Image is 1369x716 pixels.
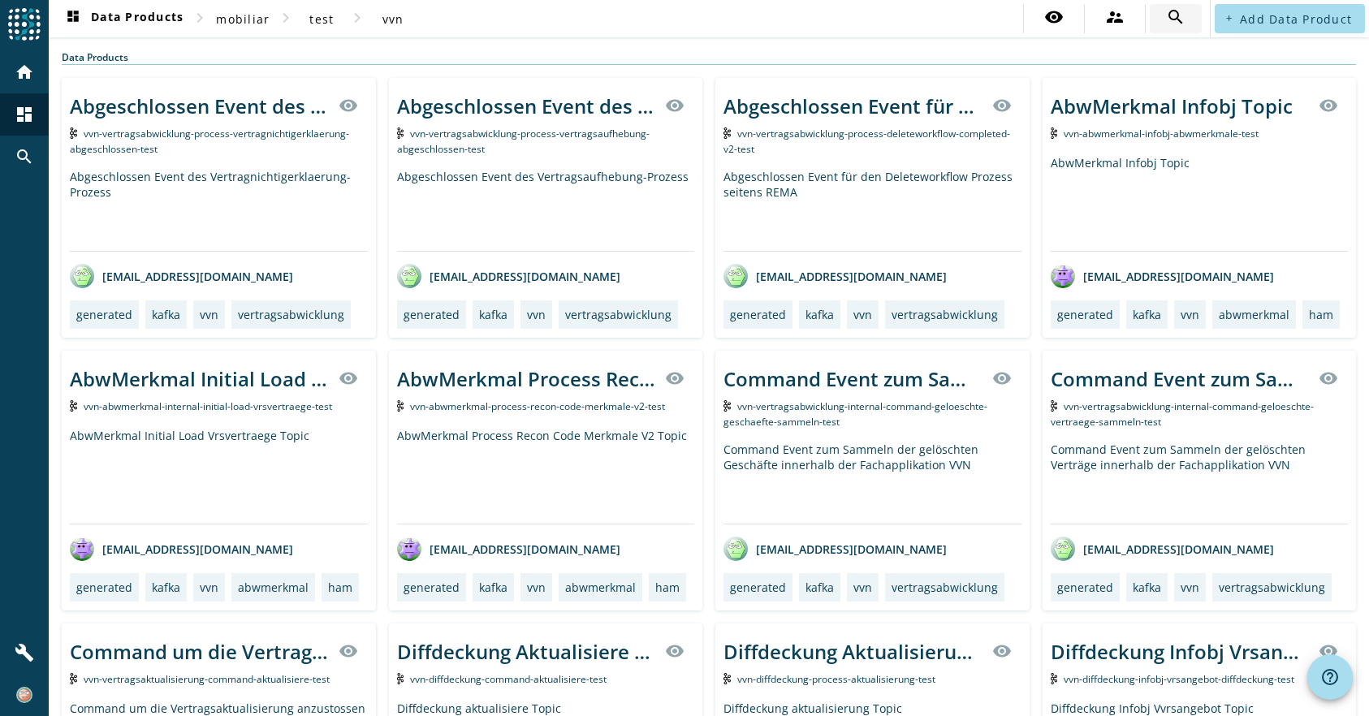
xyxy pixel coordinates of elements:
[1240,11,1352,27] span: Add Data Product
[853,307,872,322] div: vvn
[1044,7,1064,27] mat-icon: visibility
[70,537,94,561] img: avatar
[70,264,293,288] div: [EMAIL_ADDRESS][DOMAIN_NAME]
[1051,399,1315,429] span: Kafka Topic: vvn-vertragsabwicklung-internal-command-geloeschte-vertraege-sammeln-test
[70,169,368,251] div: Abgeschlossen Event des Vertragnichtigerklaerung-Prozess
[70,400,77,412] img: Kafka Topic: vvn-abwmerkmal-internal-initial-load-vrsvertraege-test
[1057,307,1113,322] div: generated
[737,672,935,686] span: Kafka Topic: vvn-diffdeckung-process-aktualisierung-test
[1319,369,1338,388] mat-icon: visibility
[1105,7,1125,27] mat-icon: supervisor_account
[397,264,421,288] img: avatar
[723,169,1021,251] div: Abgeschlossen Event für den Deleteworkflow Prozess seitens REMA
[410,672,607,686] span: Kafka Topic: vvn-diffdeckung-command-aktualisiere-test
[1051,442,1349,524] div: Command Event zum Sammeln der gelöschten Verträge innerhalb der Fachapplikation VVN
[805,580,834,595] div: kafka
[1051,537,1274,561] div: [EMAIL_ADDRESS][DOMAIN_NAME]
[84,399,332,413] span: Kafka Topic: vvn-abwmerkmal-internal-initial-load-vrsvertraege-test
[70,264,94,288] img: avatar
[1166,7,1185,27] mat-icon: search
[527,307,546,322] div: vvn
[992,641,1012,661] mat-icon: visibility
[15,105,34,124] mat-icon: dashboard
[76,580,132,595] div: generated
[723,365,982,392] div: Command Event zum Sammeln der gelöschten Geschäfte innerhalb der Fachapplikation VVN
[1064,672,1294,686] span: Kafka Topic: vvn-diffdeckung-infobj-vrsangebot-diffdeckung-test
[70,537,293,561] div: [EMAIL_ADDRESS][DOMAIN_NAME]
[382,11,404,27] span: vvn
[62,50,1356,65] div: Data Products
[1181,307,1199,322] div: vvn
[1051,264,1075,288] img: avatar
[1051,93,1293,119] div: AbwMerkmal Infobj Topic
[1051,365,1310,392] div: Command Event zum Sammeln der gelöschten Verträge innerhalb der Fachapplikation VVN
[527,580,546,595] div: vvn
[296,4,348,33] button: test
[1051,673,1058,684] img: Kafka Topic: vvn-diffdeckung-infobj-vrsangebot-diffdeckung-test
[1051,400,1058,412] img: Kafka Topic: vvn-vertragsabwicklung-internal-command-geloeschte-vertraege-sammeln-test
[238,307,344,322] div: vertragsabwicklung
[397,428,695,524] div: AbwMerkmal Process Recon Code Merkmale V2 Topic
[723,399,987,429] span: Kafka Topic: vvn-vertragsabwicklung-internal-command-geloeschte-geschaefte-sammeln-test
[1064,127,1259,140] span: Kafka Topic: vvn-abwmerkmal-infobj-abwmerkmale-test
[16,687,32,703] img: 8006bfb5137ba185ffdf53ea38d26b4d
[397,400,404,412] img: Kafka Topic: vvn-abwmerkmal-process-recon-code-merkmale-v2-test
[70,638,329,665] div: Command um die Vertragsaktualisierung anzustossen
[723,442,1021,524] div: Command Event zum Sammeln der gelöschten Geschäfte innerhalb der Fachapplikation VVN
[57,4,190,33] button: Data Products
[479,580,507,595] div: kafka
[152,580,180,595] div: kafka
[1051,537,1075,561] img: avatar
[892,307,998,322] div: vertragsabwicklung
[565,580,636,595] div: abwmerkmal
[63,9,83,28] mat-icon: dashboard
[328,580,352,595] div: ham
[339,369,358,388] mat-icon: visibility
[565,307,672,322] div: vertragsabwicklung
[397,169,695,251] div: Abgeschlossen Event des Vertragsaufhebung-Prozess
[70,127,349,156] span: Kafka Topic: vvn-vertragsabwicklung-process-vertragnichtigerklaerung-abgeschlossen-test
[397,673,404,684] img: Kafka Topic: vvn-diffdeckung-command-aktualisiere-test
[200,307,218,322] div: vvn
[339,641,358,661] mat-icon: visibility
[1051,155,1349,251] div: AbwMerkmal Infobj Topic
[8,8,41,41] img: spoud-logo.svg
[15,147,34,166] mat-icon: search
[665,641,684,661] mat-icon: visibility
[665,96,684,115] mat-icon: visibility
[723,638,982,665] div: Diffdeckung Aktualisierung Topic
[1320,667,1340,687] mat-icon: help_outline
[723,400,731,412] img: Kafka Topic: vvn-vertragsabwicklung-internal-command-geloeschte-geschaefte-sammeln-test
[15,63,34,82] mat-icon: home
[276,8,296,28] mat-icon: chevron_right
[70,365,329,392] div: AbwMerkmal Initial Load Vrsvertraege Topic
[723,673,731,684] img: Kafka Topic: vvn-diffdeckung-process-aktualisierung-test
[70,673,77,684] img: Kafka Topic: vvn-vertragsaktualisierung-command-aktualisiere-test
[397,537,421,561] img: avatar
[190,8,209,28] mat-icon: chevron_right
[152,307,180,322] div: kafka
[992,369,1012,388] mat-icon: visibility
[1181,580,1199,595] div: vvn
[238,580,309,595] div: abwmerkmal
[805,307,834,322] div: kafka
[723,264,748,288] img: avatar
[1219,580,1325,595] div: vertragsabwicklung
[723,537,748,561] img: avatar
[367,4,419,33] button: vvn
[723,127,731,139] img: Kafka Topic: vvn-vertragsabwicklung-process-deleteworkflow-completed-v2-test
[1224,14,1233,23] mat-icon: add
[1219,307,1289,322] div: abwmerkmal
[723,264,947,288] div: [EMAIL_ADDRESS][DOMAIN_NAME]
[723,127,1010,156] span: Kafka Topic: vvn-vertragsabwicklung-process-deleteworkflow-completed-v2-test
[216,11,270,27] span: mobiliar
[397,127,404,139] img: Kafka Topic: vvn-vertragsabwicklung-process-vertragsaufhebung-abgeschlossen-test
[665,369,684,388] mat-icon: visibility
[76,307,132,322] div: generated
[209,4,276,33] button: mobiliar
[397,93,656,119] div: Abgeschlossen Event des Vertragsaufhebung-Prozess
[84,672,330,686] span: Kafka Topic: vvn-vertragsaktualisierung-command-aktualisiere-test
[15,643,34,662] mat-icon: build
[479,307,507,322] div: kafka
[892,580,998,595] div: vertragsabwicklung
